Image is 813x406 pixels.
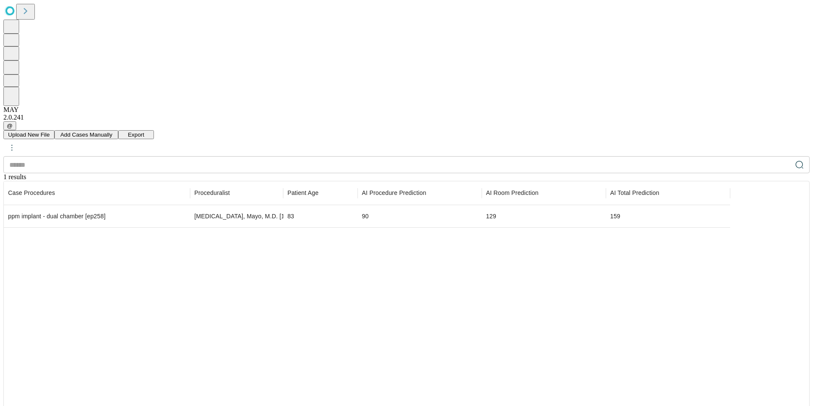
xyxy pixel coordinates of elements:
[128,132,145,138] span: Export
[8,132,50,138] span: Upload New File
[3,106,810,114] div: MAY
[8,206,186,227] div: ppm implant - dual chamber [ep258]
[486,213,496,220] span: 129
[486,189,538,197] span: Patient in room to patient out of room
[3,173,26,180] span: 1 results
[194,189,230,197] span: Proceduralist
[118,131,154,138] a: Export
[7,123,13,129] span: @
[118,130,154,139] button: Export
[610,213,620,220] span: 159
[8,189,55,197] span: Scheduled procedures
[3,121,16,130] button: @
[362,213,369,220] span: 90
[54,130,118,139] button: Add Cases Manually
[194,206,279,227] div: [MEDICAL_DATA], Mayo, M.D. [1502690]
[287,206,353,227] div: 83
[3,114,810,121] div: 2.0.241
[3,130,54,139] button: Upload New File
[610,189,659,197] span: Includes set-up, patient in-room to patient out-of-room, and clean-up
[4,140,20,155] button: kebab-menu
[362,189,426,197] span: Time-out to extubation/pocket closure
[60,132,112,138] span: Add Cases Manually
[287,189,318,197] span: Patient Age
